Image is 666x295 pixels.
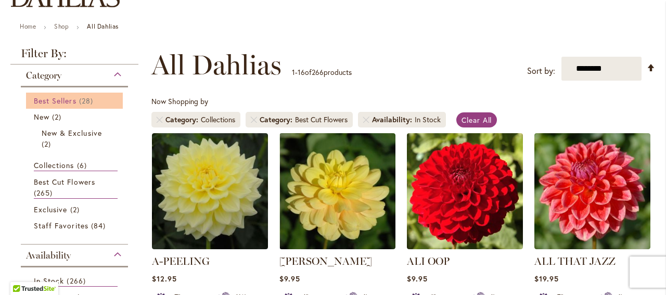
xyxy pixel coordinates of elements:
[534,133,650,249] img: ALL THAT JAZZ
[462,115,492,125] span: Clear All
[10,48,138,65] strong: Filter By:
[54,22,69,30] a: Shop
[34,95,118,106] a: Best Sellers
[34,177,95,187] span: Best Cut Flowers
[87,22,119,30] strong: All Dahlias
[165,114,201,125] span: Category
[534,241,650,251] a: ALL THAT JAZZ
[456,112,497,127] a: Clear All
[34,221,88,230] span: Staff Favorites
[34,160,118,171] a: Collections
[407,241,523,251] a: ALI OOP
[26,70,61,81] span: Category
[251,117,257,123] a: Remove Category Best Cut Flowers
[312,67,324,77] span: 266
[42,127,110,149] a: New &amp; Exclusive
[34,275,118,287] a: In Stock 266
[534,274,559,284] span: $19.95
[26,250,71,261] span: Availability
[91,220,108,231] span: 84
[8,258,37,287] iframe: Launch Accessibility Center
[527,61,555,81] label: Sort by:
[20,22,36,30] a: Home
[151,96,208,106] span: Now Shopping by
[279,133,395,249] img: AHOY MATEY
[34,111,118,122] a: New
[34,276,64,286] span: In Stock
[34,160,74,170] span: Collections
[292,67,295,77] span: 1
[372,114,415,125] span: Availability
[42,138,54,149] span: 2
[363,117,369,123] a: Remove Availability In Stock
[407,274,428,284] span: $9.95
[279,255,372,267] a: [PERSON_NAME]
[407,255,450,267] a: ALI OOP
[34,112,49,122] span: New
[79,95,96,106] span: 28
[34,176,118,199] a: Best Cut Flowers
[201,114,235,125] div: Collections
[415,114,441,125] div: In Stock
[34,204,67,214] span: Exclusive
[152,255,210,267] a: A-PEELING
[298,67,305,77] span: 16
[152,241,268,251] a: A-Peeling
[42,128,102,138] span: New & Exclusive
[295,114,348,125] div: Best Cut Flowers
[52,111,64,122] span: 2
[534,255,616,267] a: ALL THAT JAZZ
[279,241,395,251] a: AHOY MATEY
[151,49,281,81] span: All Dahlias
[67,275,88,286] span: 266
[34,96,76,106] span: Best Sellers
[260,114,295,125] span: Category
[157,117,163,123] a: Remove Category Collections
[77,160,89,171] span: 6
[34,204,118,215] a: Exclusive
[70,204,82,215] span: 2
[152,133,268,249] img: A-Peeling
[34,187,55,198] span: 265
[407,133,523,249] img: ALI OOP
[34,220,118,231] a: Staff Favorites
[152,274,177,284] span: $12.95
[279,274,300,284] span: $9.95
[292,64,352,81] p: - of products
